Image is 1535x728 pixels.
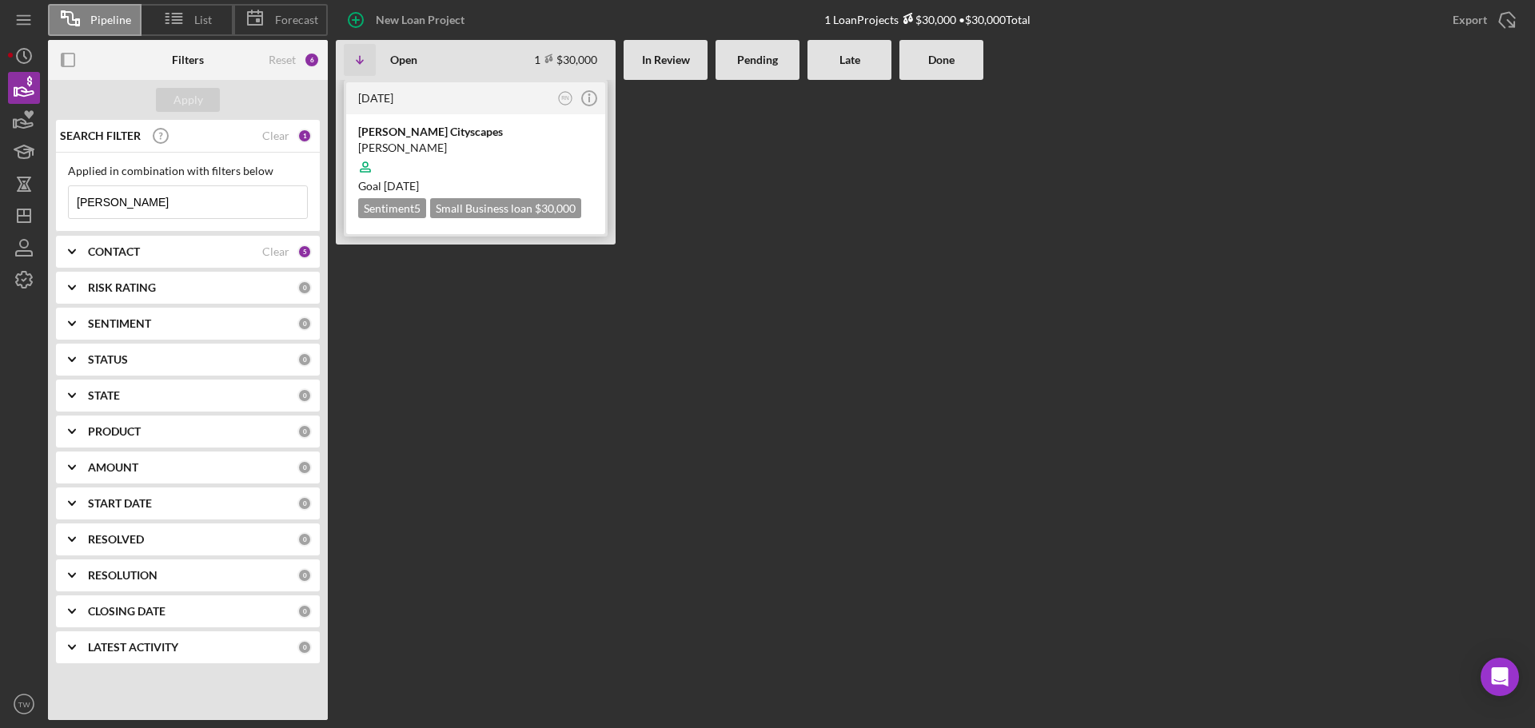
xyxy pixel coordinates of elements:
[275,14,318,26] span: Forecast
[297,568,312,583] div: 0
[1453,4,1487,36] div: Export
[297,640,312,654] div: 0
[262,245,289,258] div: Clear
[839,54,860,66] b: Late
[297,532,312,547] div: 0
[297,316,312,331] div: 0
[194,14,212,26] span: List
[88,353,128,366] b: STATUS
[304,52,320,68] div: 6
[297,129,312,143] div: 1
[88,461,138,474] b: AMOUNT
[430,198,581,218] div: Small Business loan
[8,688,40,720] button: TW
[88,641,178,654] b: LATEST ACTIVITY
[737,54,778,66] b: Pending
[535,201,576,215] span: $30,000
[297,245,312,259] div: 5
[384,179,419,193] time: 04/12/2025
[358,91,393,105] time: 2025-06-06 18:09
[297,460,312,475] div: 0
[899,13,956,26] div: $30,000
[90,14,131,26] span: Pipeline
[156,88,220,112] button: Apply
[824,13,1031,26] div: 1 Loan Projects • $30,000 Total
[88,317,151,330] b: SENTIMENT
[390,54,417,66] b: Open
[376,4,464,36] div: New Loan Project
[1481,658,1519,696] div: Open Intercom Messenger
[88,425,141,438] b: PRODUCT
[172,54,204,66] b: Filters
[18,700,31,709] text: TW
[68,165,308,177] div: Applied in combination with filters below
[561,95,569,101] text: RN
[60,129,141,142] b: SEARCH FILTER
[297,424,312,439] div: 0
[358,198,426,218] div: Sentiment 5
[262,129,289,142] div: Clear
[88,569,157,582] b: RESOLUTION
[297,388,312,403] div: 0
[88,605,165,618] b: CLOSING DATE
[358,124,593,140] div: [PERSON_NAME] Cityscapes
[555,88,576,109] button: RN
[642,54,690,66] b: In Review
[928,54,955,66] b: Done
[88,497,152,510] b: START DATE
[344,80,608,237] a: [DATE]RN[PERSON_NAME] Cityscapes[PERSON_NAME]Goal [DATE]Sentiment5Small Business loan $30,000
[358,140,593,156] div: [PERSON_NAME]
[297,604,312,619] div: 0
[358,179,419,193] span: Goal
[88,281,156,294] b: RISK RATING
[297,496,312,511] div: 0
[1437,4,1527,36] button: Export
[297,280,312,295] div: 0
[88,389,120,402] b: STATE
[269,54,296,66] div: Reset
[173,88,203,112] div: Apply
[88,245,140,258] b: CONTACT
[88,533,144,546] b: RESOLVED
[336,4,480,36] button: New Loan Project
[534,53,597,66] div: 1 $30,000
[297,352,312,367] div: 0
